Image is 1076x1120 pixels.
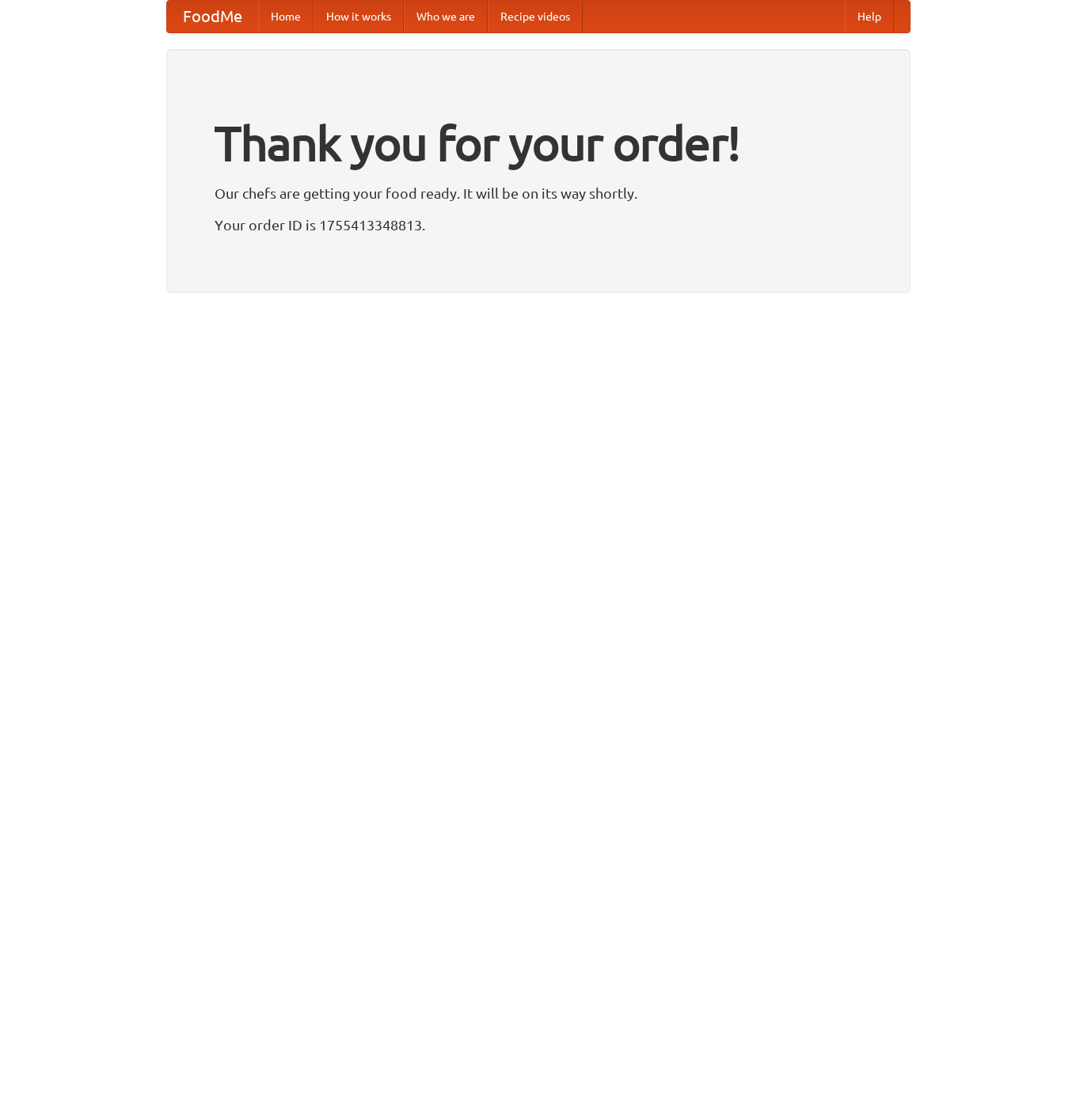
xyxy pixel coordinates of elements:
a: Home [258,1,314,32]
h1: Thank you for your order! [215,105,862,181]
p: Your order ID is 1755413348813. [215,213,862,237]
a: How it works [314,1,404,32]
a: Recipe videos [488,1,583,32]
a: FoodMe [167,1,258,32]
a: Who we are [404,1,488,32]
p: Our chefs are getting your food ready. It will be on its way shortly. [215,181,862,205]
a: Help [845,1,894,32]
